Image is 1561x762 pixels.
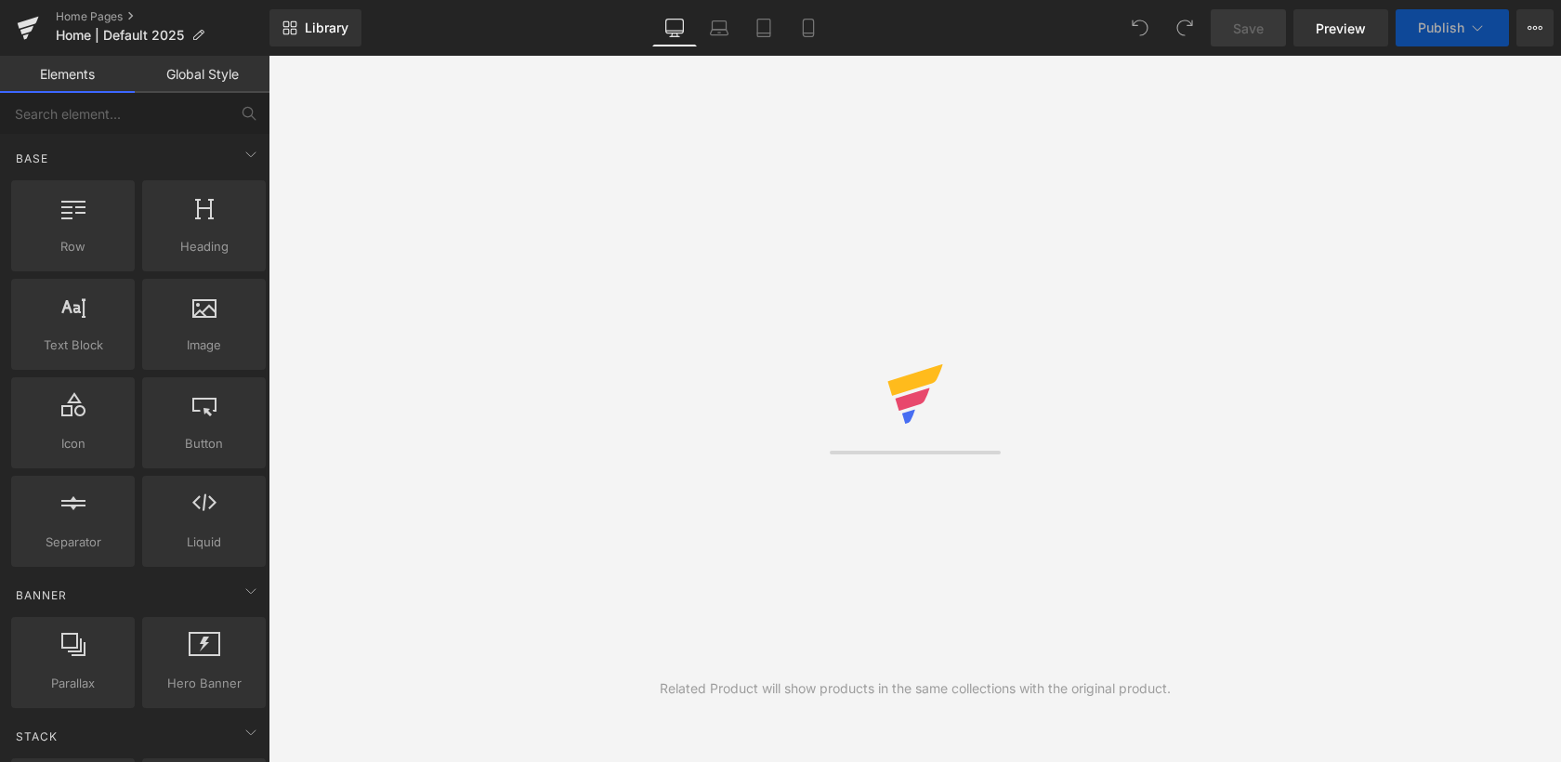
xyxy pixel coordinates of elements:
span: Icon [17,434,129,453]
a: New Library [269,9,361,46]
button: More [1516,9,1554,46]
span: Button [148,434,260,453]
span: Hero Banner [148,674,260,693]
span: Heading [148,237,260,256]
span: Library [305,20,348,36]
span: Image [148,335,260,355]
span: Liquid [148,532,260,552]
a: Global Style [135,56,269,93]
span: Home | Default 2025 [56,28,184,43]
button: Undo [1122,9,1159,46]
a: Home Pages [56,9,269,24]
a: Desktop [652,9,697,46]
span: Row [17,237,129,256]
a: Mobile [786,9,831,46]
div: Related Product will show products in the same collections with the original product. [660,678,1171,699]
span: Parallax [17,674,129,693]
span: Publish [1418,20,1464,35]
button: Redo [1166,9,1203,46]
a: Laptop [697,9,741,46]
button: Publish [1396,9,1509,46]
span: Stack [14,728,59,745]
span: Base [14,150,50,167]
span: Banner [14,586,69,604]
a: Tablet [741,9,786,46]
span: Separator [17,532,129,552]
span: Save [1233,19,1264,38]
span: Preview [1316,19,1366,38]
span: Text Block [17,335,129,355]
a: Preview [1293,9,1388,46]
